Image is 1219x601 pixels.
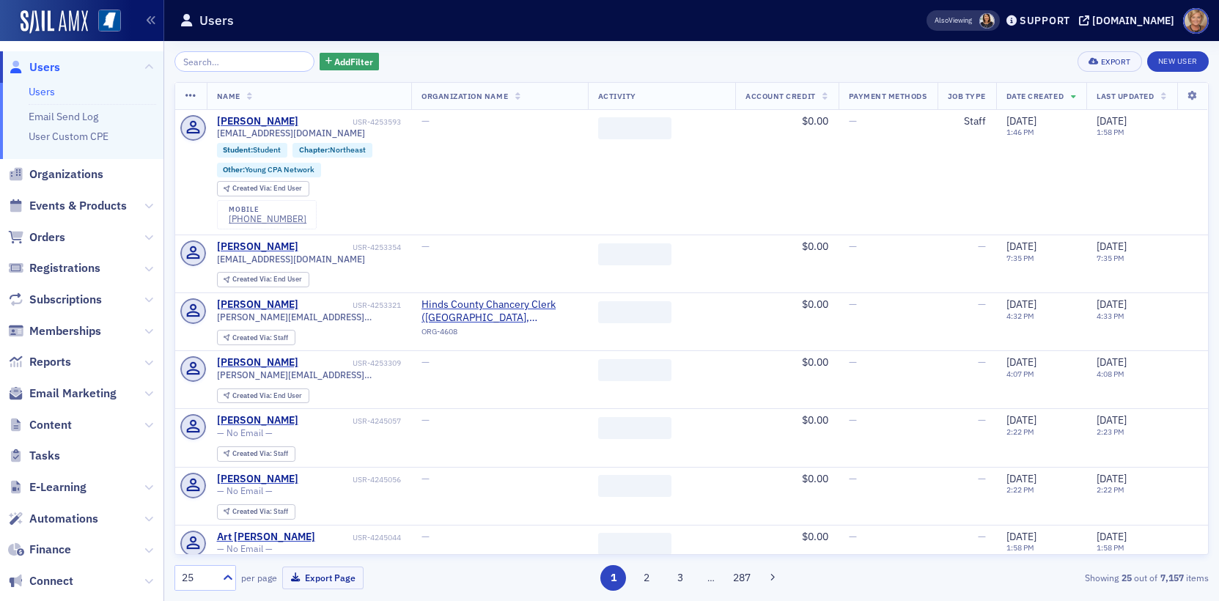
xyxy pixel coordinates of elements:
[1006,472,1036,485] span: [DATE]
[849,413,857,427] span: —
[802,114,828,128] span: $0.00
[1097,369,1124,379] time: 4:08 PM
[1006,114,1036,128] span: [DATE]
[802,530,828,543] span: $0.00
[29,573,73,589] span: Connect
[978,530,986,543] span: —
[317,533,401,542] div: USR-4245044
[802,298,828,311] span: $0.00
[1079,15,1179,26] button: [DOMAIN_NAME]
[217,272,309,287] div: Created Via: End User
[301,117,401,127] div: USR-4253593
[217,115,298,128] a: [PERSON_NAME]
[1078,51,1141,72] button: Export
[8,323,101,339] a: Memberships
[729,565,754,591] button: 287
[232,449,273,458] span: Created Via :
[217,485,273,496] span: — No Email —
[301,243,401,252] div: USR-4253354
[598,117,671,139] span: ‌
[1097,240,1127,253] span: [DATE]
[1006,530,1036,543] span: [DATE]
[21,10,88,34] img: SailAMX
[1097,311,1124,321] time: 4:33 PM
[1006,427,1034,437] time: 2:22 PM
[217,414,298,427] a: [PERSON_NAME]
[217,298,298,311] a: [PERSON_NAME]
[421,298,578,324] span: Hinds County Chancery Clerk (Jackson, MS)
[301,416,401,426] div: USR-4245057
[199,12,234,29] h1: Users
[301,358,401,368] div: USR-4253309
[1097,91,1154,101] span: Last Updated
[232,450,288,458] div: Staff
[598,91,636,101] span: Activity
[217,163,322,177] div: Other:
[217,91,240,101] span: Name
[1097,542,1124,553] time: 1:58 PM
[217,369,402,380] span: [PERSON_NAME][EMAIL_ADDRESS][PERSON_NAME][DOMAIN_NAME]
[421,530,430,543] span: —
[849,114,857,128] span: —
[1097,530,1127,543] span: [DATE]
[29,229,65,246] span: Orders
[1183,8,1209,34] span: Profile
[29,59,60,75] span: Users
[874,571,1209,584] div: Showing out of items
[232,276,302,284] div: End User
[29,110,98,123] a: Email Send Log
[8,229,65,246] a: Orders
[8,511,98,527] a: Automations
[301,300,401,310] div: USR-4253321
[1147,51,1209,72] a: New User
[849,530,857,543] span: —
[1006,484,1034,495] time: 2:22 PM
[1097,127,1124,137] time: 1:58 PM
[1006,311,1034,321] time: 4:32 PM
[299,145,366,155] a: Chapter:Northeast
[1020,14,1070,27] div: Support
[232,392,302,400] div: End User
[1157,571,1186,584] strong: 7,157
[299,144,330,155] span: Chapter :
[421,298,578,324] a: Hinds County Chancery Clerk ([GEOGRAPHIC_DATA], [GEOGRAPHIC_DATA])
[217,143,288,158] div: Student:
[1006,253,1034,263] time: 7:35 PM
[217,388,309,404] div: Created Via: End User
[1006,298,1036,311] span: [DATE]
[701,571,721,584] span: …
[217,504,295,520] div: Created Via: Staff
[1097,114,1127,128] span: [DATE]
[217,254,365,265] span: [EMAIL_ADDRESS][DOMAIN_NAME]
[301,475,401,484] div: USR-4245056
[232,508,288,516] div: Staff
[223,165,314,174] a: Other:Young CPA Network
[217,330,295,345] div: Created Via: Staff
[29,198,127,214] span: Events & Products
[232,391,273,400] span: Created Via :
[978,298,986,311] span: —
[421,114,430,128] span: —
[232,183,273,193] span: Created Via :
[948,91,986,101] span: Job Type
[217,473,298,486] a: [PERSON_NAME]
[282,567,364,589] button: Export Page
[217,240,298,254] div: [PERSON_NAME]
[232,274,273,284] span: Created Via :
[8,292,102,308] a: Subscriptions
[1097,413,1127,427] span: [DATE]
[8,479,86,495] a: E-Learning
[292,143,372,158] div: Chapter:
[978,472,986,485] span: —
[29,386,117,402] span: Email Marketing
[223,164,245,174] span: Other :
[223,145,281,155] a: Student:Student
[421,240,430,253] span: —
[320,53,380,71] button: AddFilter
[598,243,671,265] span: ‌
[1119,571,1134,584] strong: 25
[8,386,117,402] a: Email Marketing
[29,260,100,276] span: Registrations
